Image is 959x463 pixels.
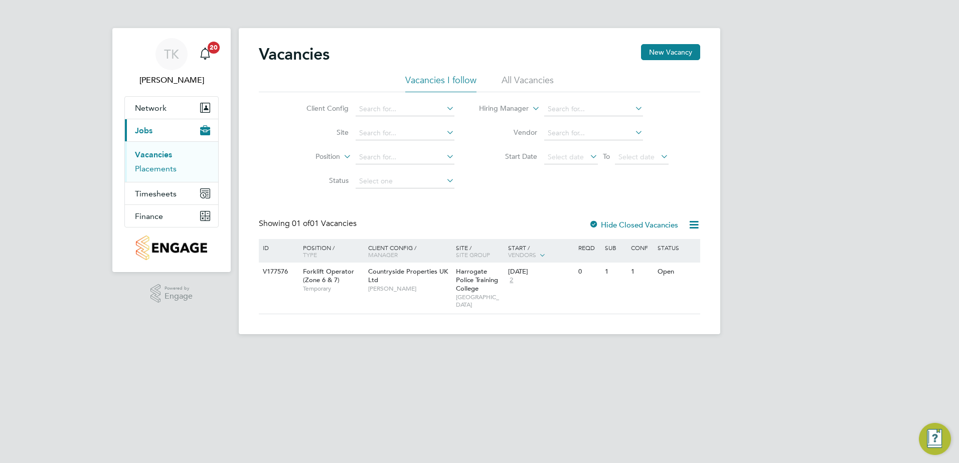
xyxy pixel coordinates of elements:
span: Forklift Operator (Zone 6 & 7) [303,267,354,284]
div: V177576 [260,263,295,281]
span: Network [135,103,167,113]
span: [GEOGRAPHIC_DATA] [456,293,504,309]
div: Conf [628,239,655,256]
button: Timesheets [125,182,218,204]
div: 1 [602,263,628,281]
label: Start Date [479,152,537,161]
span: Powered by [165,284,193,293]
div: Jobs [125,141,218,182]
span: 20 [208,42,220,54]
span: Countryside Properties UK Ltd [368,267,448,284]
input: Search for... [356,150,454,164]
label: Status [291,176,349,185]
div: Client Config / [366,239,453,263]
span: 01 of [292,218,310,228]
button: Finance [125,205,218,227]
div: Open [655,263,699,281]
input: Search for... [544,102,643,116]
span: Harrogate Police Training College [456,267,498,293]
nav: Main navigation [112,28,231,272]
button: New Vacancy [641,44,700,60]
span: TK [164,48,179,61]
li: All Vacancies [502,74,554,92]
span: Finance [135,211,163,221]
a: Placements [135,164,177,173]
div: ID [260,239,295,256]
span: Temporary [303,285,363,293]
span: Select date [548,152,584,161]
span: [PERSON_NAME] [368,285,451,293]
div: Status [655,239,699,256]
label: Client Config [291,104,349,113]
label: Hiring Manager [471,104,529,114]
img: countryside-properties-logo-retina.png [136,236,207,260]
span: Site Group [456,251,490,259]
label: Site [291,128,349,137]
span: Timesheets [135,189,177,198]
div: Position / [295,239,366,263]
div: Reqd [576,239,602,256]
a: 20 [195,38,215,70]
span: 01 Vacancies [292,218,357,228]
input: Search for... [356,126,454,140]
div: 1 [628,263,655,281]
h2: Vacancies [259,44,330,64]
span: Vendors [508,251,536,259]
span: 2 [508,276,515,285]
div: Start / [506,239,576,264]
div: Showing [259,218,359,229]
a: Powered byEngage [150,284,193,303]
div: 0 [576,263,602,281]
a: TK[PERSON_NAME] [124,38,219,86]
button: Network [125,97,218,119]
div: Sub [602,239,628,256]
span: Jobs [135,126,152,135]
span: Select date [618,152,655,161]
div: Site / [453,239,506,263]
button: Engage Resource Center [919,423,951,455]
span: Tyler Kelly [124,74,219,86]
input: Search for... [544,126,643,140]
span: Type [303,251,317,259]
input: Search for... [356,102,454,116]
label: Hide Closed Vacancies [589,220,678,229]
input: Select one [356,174,454,188]
li: Vacancies I follow [405,74,476,92]
a: Go to home page [124,236,219,260]
span: Manager [368,251,398,259]
label: Vendor [479,128,537,137]
label: Position [282,152,340,162]
span: To [600,150,613,163]
button: Jobs [125,119,218,141]
span: Engage [165,292,193,301]
div: [DATE] [508,268,573,276]
a: Vacancies [135,150,172,159]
